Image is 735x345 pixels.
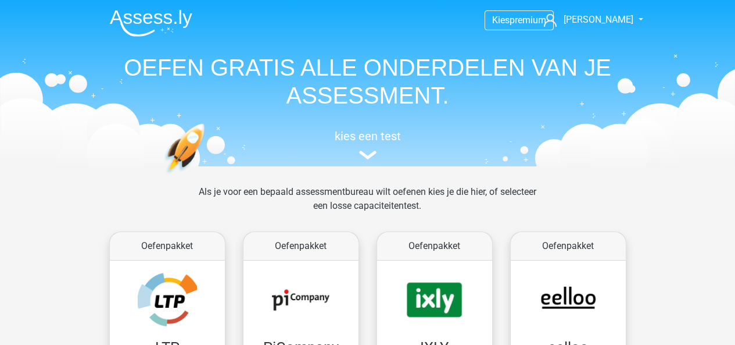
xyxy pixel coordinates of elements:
[110,9,192,37] img: Assessly
[492,15,510,26] span: Kies
[101,54,635,109] h1: OEFEN GRATIS ALLE ONDERDELEN VAN JE ASSESSMENT.
[539,13,634,27] a: [PERSON_NAME]
[359,151,377,159] img: assessment
[189,185,546,227] div: Als je voor een bepaald assessmentbureau wilt oefenen kies je die hier, of selecteer een losse ca...
[101,129,635,143] h5: kies een test
[564,14,633,25] span: [PERSON_NAME]
[510,15,546,26] span: premium
[485,12,553,28] a: Kiespremium
[101,129,635,160] a: kies een test
[164,123,250,229] img: oefenen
